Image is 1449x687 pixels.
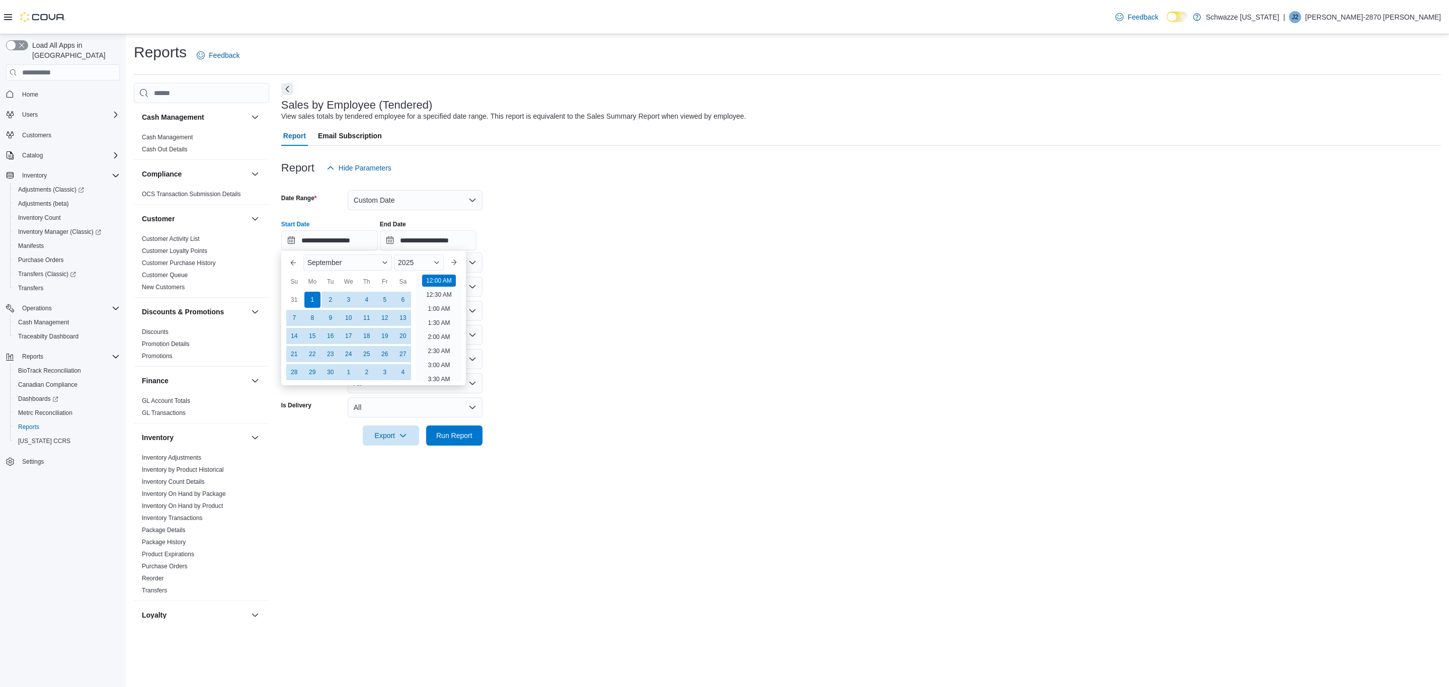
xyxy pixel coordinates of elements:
a: Dashboards [10,392,124,406]
li: 2:00 AM [424,331,454,343]
button: Cash Management [10,315,124,329]
button: Open list of options [468,283,476,291]
div: day-4 [395,364,411,380]
span: Inventory [22,171,47,180]
button: Run Report [426,425,482,446]
span: Reports [14,421,120,433]
span: Inventory Manager (Classic) [18,228,101,236]
div: day-1 [304,292,320,308]
span: [US_STATE] CCRS [18,437,70,445]
div: day-16 [323,328,339,344]
div: Tu [323,274,339,290]
li: 12:00 AM [422,275,456,287]
button: Open list of options [468,307,476,315]
div: day-20 [395,328,411,344]
a: OCS Transaction Submission Details [142,191,241,198]
div: day-31 [286,292,302,308]
div: day-1 [341,364,357,380]
a: Adjustments (Classic) [14,184,88,196]
a: Cash Out Details [142,146,188,153]
span: Transfers [14,282,120,294]
span: Cash Out Details [142,145,188,153]
span: Catalog [18,149,120,161]
a: BioTrack Reconciliation [14,365,85,377]
span: Operations [22,304,52,312]
a: Dashboards [14,393,62,405]
h3: Inventory [142,433,174,443]
div: day-3 [377,364,393,380]
a: Cash Management [142,134,193,141]
span: Manifests [18,242,44,250]
span: Inventory [18,169,120,182]
a: Inventory by Product Historical [142,466,224,473]
img: Cova [20,12,65,22]
button: All [348,397,482,417]
a: GL Account Totals [142,397,190,404]
span: Cash Management [18,318,69,326]
a: Inventory On Hand by Product [142,502,223,509]
span: GL Transactions [142,409,186,417]
div: Mo [304,274,320,290]
span: Users [22,111,38,119]
li: 2:30 AM [424,345,454,357]
span: Customers [22,131,51,139]
div: day-4 [359,292,375,308]
button: [US_STATE] CCRS [10,434,124,448]
a: Package Details [142,527,186,534]
span: Run Report [436,431,472,441]
span: Purchase Orders [18,256,64,264]
div: Discounts & Promotions [134,326,269,366]
button: Catalog [18,149,47,161]
button: Cash Management [142,112,247,122]
span: Canadian Compliance [18,381,77,389]
button: Discounts & Promotions [142,307,247,317]
div: Button. Open the month selector. September is currently selected. [303,254,392,271]
div: day-15 [304,328,320,344]
div: Jenessa-2870 Arellano [1289,11,1301,23]
span: Transfers [142,586,167,594]
h3: Compliance [142,169,182,179]
div: day-18 [359,328,375,344]
h3: Finance [142,376,169,386]
button: Next month [446,254,462,271]
div: September, 2025 [285,291,412,381]
span: Feedback [1128,12,1158,22]
span: Reports [18,423,39,431]
a: Inventory Count Details [142,478,205,485]
button: Custom Date [348,190,482,210]
h3: Loyalty [142,610,167,620]
a: Feedback [193,45,244,65]
li: 3:30 AM [424,373,454,385]
a: Purchase Orders [14,254,68,266]
span: Customer Loyalty Points [142,247,207,255]
span: Customer Activity List [142,235,200,243]
button: Compliance [249,168,261,180]
span: Customers [18,129,120,141]
span: Settings [18,455,120,468]
a: Purchase Orders [142,563,188,570]
div: day-27 [395,346,411,362]
span: Hide Parameters [339,163,391,173]
button: Customer [142,214,247,224]
div: day-8 [304,310,320,326]
a: Canadian Compliance [14,379,82,391]
a: Inventory Count [14,212,65,224]
a: Promotions [142,353,173,360]
button: Settings [2,454,124,469]
div: day-6 [395,292,411,308]
button: Inventory [142,433,247,443]
button: Next [281,83,293,95]
span: OCS Transaction Submission Details [142,190,241,198]
div: day-11 [359,310,375,326]
span: Users [18,109,120,121]
span: Inventory Transactions [142,514,203,522]
span: Transfers (Classic) [14,268,120,280]
div: day-7 [286,310,302,326]
span: Metrc Reconciliation [14,407,120,419]
span: Inventory Adjustments [142,454,201,462]
span: Email Subscription [318,126,382,146]
span: Cash Management [142,133,193,141]
span: Inventory On Hand by Package [142,490,226,498]
button: Inventory [2,168,124,183]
